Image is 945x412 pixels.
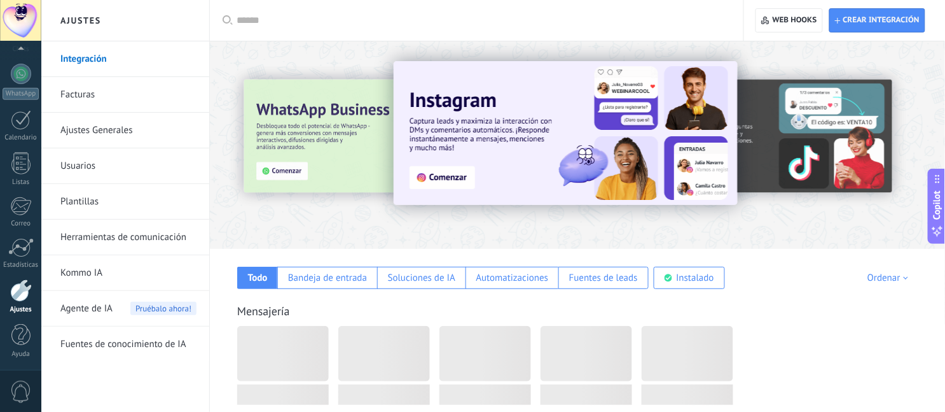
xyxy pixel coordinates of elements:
[3,88,39,100] div: WhatsApp
[3,350,39,359] div: Ayuda
[773,15,817,25] span: Web hooks
[3,306,39,314] div: Ajustes
[3,178,39,187] div: Listas
[60,291,197,327] a: Agente de IAPruébalo ahora!
[41,327,209,362] li: Fuentes de conocimiento de IA
[41,184,209,220] li: Plantillas
[41,148,209,184] li: Usuarios
[388,272,455,284] div: Soluciones de IA
[843,15,920,25] span: Crear integración
[3,134,39,142] div: Calendario
[829,8,925,32] button: Crear integración
[41,291,209,327] li: Agente de IA
[3,261,39,269] div: Estadísticas
[867,272,913,284] div: Ordenar
[41,255,209,291] li: Kommo IA
[244,80,515,193] img: Slide 3
[41,77,209,113] li: Facturas
[60,327,197,362] a: Fuentes de conocimiento de IA
[60,41,197,77] a: Integración
[60,255,197,291] a: Kommo IA
[755,8,822,32] button: Web hooks
[677,272,714,284] div: Instalado
[248,272,268,284] div: Todo
[60,220,197,255] a: Herramientas de comunicación
[130,302,197,315] span: Pruébalo ahora!
[621,80,892,193] img: Slide 2
[60,291,113,327] span: Agente de IA
[41,220,209,255] li: Herramientas de comunicación
[569,272,638,284] div: Fuentes de leads
[3,220,39,228] div: Correo
[60,113,197,148] a: Ajustes Generales
[41,41,209,77] li: Integración
[60,77,197,113] a: Facturas
[288,272,367,284] div: Bandeja de entrada
[60,184,197,220] a: Plantillas
[476,272,549,284] div: Automatizaciones
[931,190,944,220] span: Copilot
[394,61,738,205] img: Slide 1
[60,148,197,184] a: Usuarios
[41,113,209,148] li: Ajustes Generales
[237,304,290,318] a: Mensajería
